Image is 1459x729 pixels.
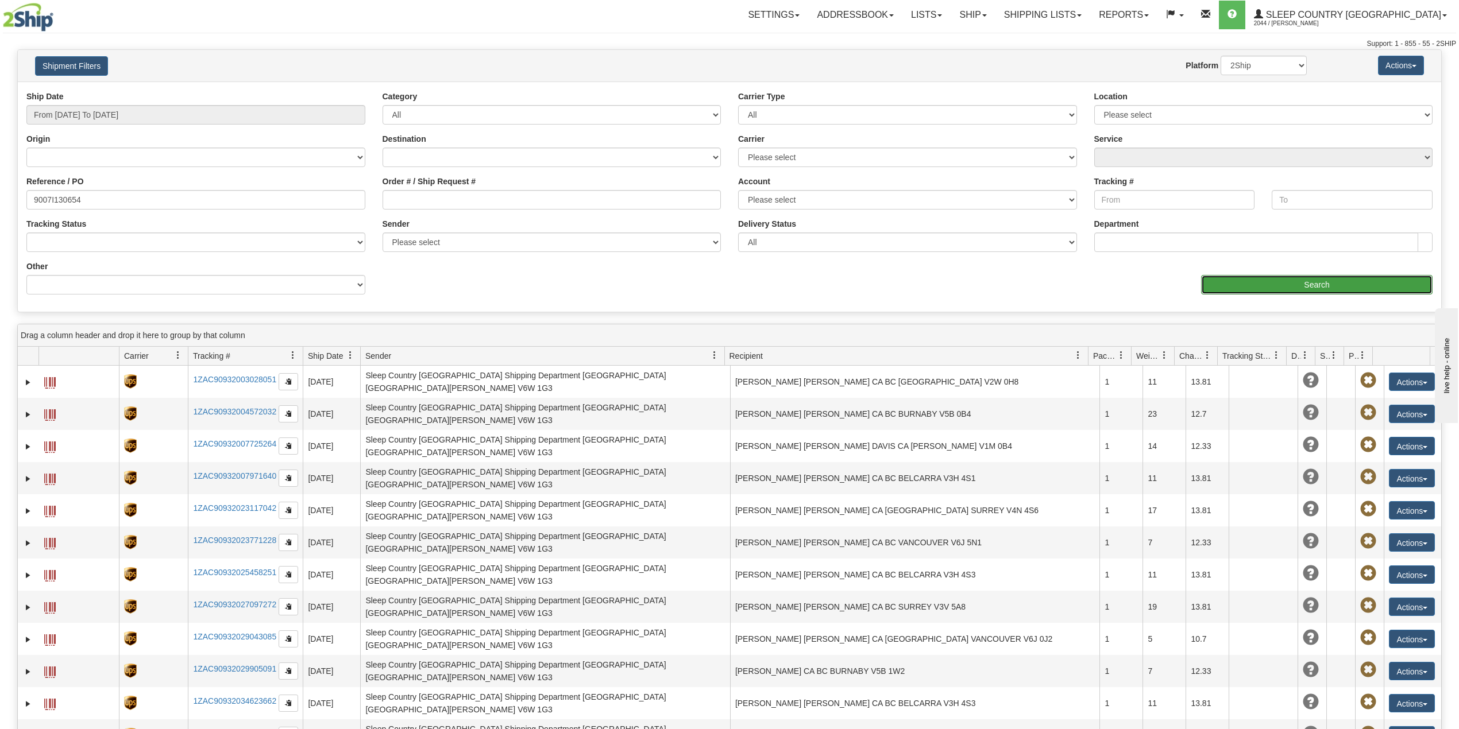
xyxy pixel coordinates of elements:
[1186,60,1218,71] label: Platform
[168,346,188,365] a: Carrier filter column settings
[995,1,1090,29] a: Shipping lists
[44,372,56,390] a: Label
[1186,559,1229,591] td: 13.81
[1068,346,1088,365] a: Recipient filter column settings
[1143,398,1186,430] td: 23
[1303,469,1319,485] span: Unknown
[730,687,1100,719] td: [PERSON_NAME] [PERSON_NAME] CA BC BELCARRA V3H 4S3
[1389,501,1435,519] button: Actions
[303,591,360,623] td: [DATE]
[193,632,276,641] a: 1ZAC90932029043085
[1320,350,1330,362] span: Shipment Issues
[124,471,136,485] img: 8 - UPS
[193,407,276,416] a: 1ZAC90932004572032
[44,565,56,583] a: Label
[1360,662,1376,678] span: Pickup Not Assigned
[1099,687,1143,719] td: 1
[1111,346,1131,365] a: Packages filter column settings
[308,350,343,362] span: Ship Date
[1094,190,1255,210] input: From
[1099,559,1143,591] td: 1
[1099,366,1143,398] td: 1
[303,526,360,559] td: [DATE]
[341,346,360,365] a: Ship Date filter column settings
[1186,494,1229,526] td: 13.81
[303,559,360,591] td: [DATE]
[1143,494,1186,526] td: 17
[1143,623,1186,655] td: 5
[193,536,276,545] a: 1ZAC90932023771228
[1186,430,1229,462] td: 12.33
[730,655,1100,687] td: [PERSON_NAME] CA BC BURNABY V5B 1W2
[1360,405,1376,421] span: Pickup Not Assigned
[44,533,56,551] a: Label
[22,602,34,613] a: Expand
[1389,533,1435,552] button: Actions
[44,693,56,712] a: Label
[1389,405,1435,423] button: Actions
[1099,494,1143,526] td: 1
[303,398,360,430] td: [DATE]
[1143,687,1186,719] td: 11
[124,406,136,421] img: 8 - UPS
[35,56,108,76] button: Shipment Filters
[1360,373,1376,389] span: Pickup Not Assigned
[22,634,34,645] a: Expand
[383,91,418,102] label: Category
[1186,687,1229,719] td: 13.81
[193,503,276,513] a: 1ZAC90932023117042
[193,664,276,673] a: 1ZAC90932029905091
[902,1,951,29] a: Lists
[730,398,1100,430] td: [PERSON_NAME] [PERSON_NAME] CA BC BURNABY V5B 0B4
[360,559,730,591] td: Sleep Country [GEOGRAPHIC_DATA] Shipping Department [GEOGRAPHIC_DATA] [GEOGRAPHIC_DATA][PERSON_NA...
[303,687,360,719] td: [DATE]
[1155,346,1174,365] a: Weight filter column settings
[730,366,1100,398] td: [PERSON_NAME] [PERSON_NAME] CA BC [GEOGRAPHIC_DATA] V2W 0H8
[279,470,298,487] button: Copy to clipboard
[1360,630,1376,646] span: Pickup Not Assigned
[1254,18,1340,29] span: 2044 / [PERSON_NAME]
[383,218,410,230] label: Sender
[360,494,730,526] td: Sleep Country [GEOGRAPHIC_DATA] Shipping Department [GEOGRAPHIC_DATA] [GEOGRAPHIC_DATA][PERSON_NA...
[730,623,1100,655] td: [PERSON_NAME] [PERSON_NAME] CA [GEOGRAPHIC_DATA] VANCOUVER V6J 0J2
[1094,91,1128,102] label: Location
[279,373,298,390] button: Copy to clipboard
[279,662,298,680] button: Copy to clipboard
[1222,350,1272,362] span: Tracking Status
[22,377,34,388] a: Expand
[279,437,298,455] button: Copy to clipboard
[1136,350,1160,362] span: Weight
[193,600,276,609] a: 1ZAC90932027097272
[1360,501,1376,517] span: Pickup Not Assigned
[360,398,730,430] td: Sleep Country [GEOGRAPHIC_DATA] Shipping Department [GEOGRAPHIC_DATA] [GEOGRAPHIC_DATA][PERSON_NA...
[279,695,298,712] button: Copy to clipboard
[738,176,770,187] label: Account
[1090,1,1157,29] a: Reports
[1099,398,1143,430] td: 1
[1303,501,1319,517] span: Unknown
[1360,533,1376,549] span: Pickup Not Assigned
[360,462,730,494] td: Sleep Country [GEOGRAPHIC_DATA] Shipping Department [GEOGRAPHIC_DATA] [GEOGRAPHIC_DATA][PERSON_NA...
[303,623,360,655] td: [DATE]
[1303,565,1319,581] span: Unknown
[303,462,360,494] td: [DATE]
[730,526,1100,559] td: [PERSON_NAME] [PERSON_NAME] CA BC VANCOUVER V6J 5N1
[1295,346,1315,365] a: Delivery Status filter column settings
[383,133,426,145] label: Destination
[44,629,56,647] a: Label
[365,350,391,362] span: Sender
[1303,694,1319,710] span: Unknown
[1179,350,1203,362] span: Charge
[283,346,303,365] a: Tracking # filter column settings
[3,39,1456,49] div: Support: 1 - 855 - 55 - 2SHIP
[26,261,48,272] label: Other
[1099,462,1143,494] td: 1
[360,366,730,398] td: Sleep Country [GEOGRAPHIC_DATA] Shipping Department [GEOGRAPHIC_DATA] [GEOGRAPHIC_DATA][PERSON_NA...
[1349,350,1358,362] span: Pickup Status
[303,430,360,462] td: [DATE]
[1389,662,1435,680] button: Actions
[26,176,84,187] label: Reference / PO
[730,494,1100,526] td: [PERSON_NAME] [PERSON_NAME] CA [GEOGRAPHIC_DATA] SURREY V4N 4S6
[383,176,476,187] label: Order # / Ship Request #
[1389,469,1435,487] button: Actions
